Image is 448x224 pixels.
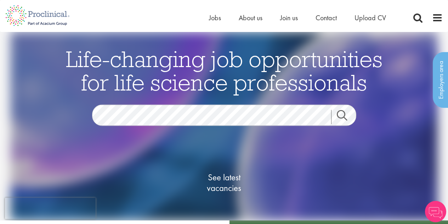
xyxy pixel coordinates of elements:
span: Life-changing job opportunities for life science professionals [66,45,382,97]
img: candidate home [10,32,438,220]
a: About us [239,13,262,22]
a: See latestvacancies [189,144,260,222]
a: Job search submit button [331,110,362,124]
iframe: reCAPTCHA [5,198,96,219]
a: Contact [316,13,337,22]
img: Chatbot [425,201,446,222]
a: Join us [280,13,298,22]
span: See latest vacancies [189,172,260,193]
a: Jobs [209,13,221,22]
a: Upload CV [355,13,386,22]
